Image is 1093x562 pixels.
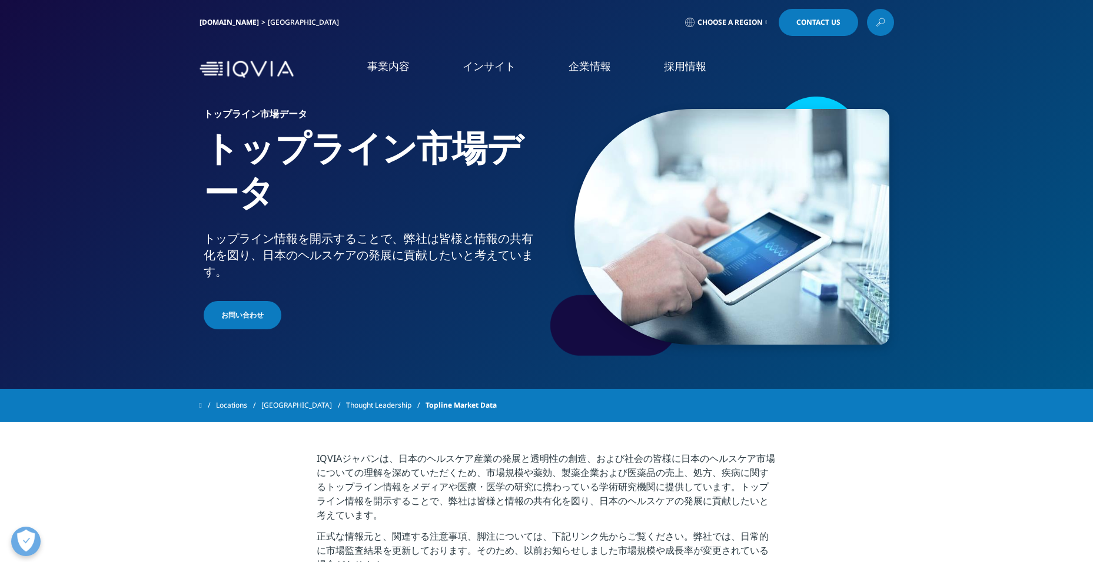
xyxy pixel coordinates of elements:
[204,230,542,280] div: トップライン情報を開示することで、弊社は皆様と情報の共有化を図り、日本のヘルスケアの発展に貢献したいと考えています。
[204,109,542,125] h6: トップライン市場データ
[204,125,542,230] h1: トップライン市場データ
[317,451,776,529] p: IQVIAジャパンは、日本のヘルスケア産業の発展と透明性の創造、および社会の皆様に日本のヘルスケア市場についての理解を深めていただくため、市場規模や薬効、製薬企業および医薬品の売上、処方、疾病に...
[574,109,889,345] img: 299_analyze-an-experiment-by-tablet.jpg
[346,395,426,416] a: Thought Leadership
[463,59,516,74] a: インサイト
[268,18,344,27] div: [GEOGRAPHIC_DATA]
[697,18,763,27] span: Choose a Region
[779,9,858,36] a: Contact Us
[569,59,611,74] a: 企業情報
[426,395,497,416] span: Topline Market Data
[216,395,261,416] a: Locations
[664,59,706,74] a: 採用情報
[11,527,41,556] button: 優先設定センターを開く
[796,19,840,26] span: Contact Us
[298,41,894,97] nav: Primary
[204,301,281,329] a: お問い合わせ
[221,310,264,320] span: お問い合わせ
[200,17,259,27] a: [DOMAIN_NAME]
[367,59,410,74] a: 事業内容
[261,395,346,416] a: [GEOGRAPHIC_DATA]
